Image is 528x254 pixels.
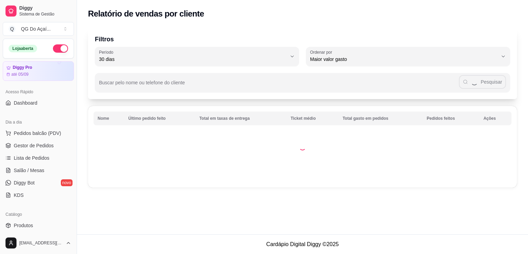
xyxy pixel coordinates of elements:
a: Salão / Mesas [3,165,74,176]
label: Ordenar por [310,49,334,55]
button: [EMAIL_ADDRESS][DOMAIN_NAME] [3,235,74,251]
span: Sistema de Gestão [19,11,71,17]
label: Período [99,49,115,55]
h2: Relatório de vendas por cliente [88,8,204,19]
button: Alterar Status [53,44,68,53]
button: Select a team [3,22,74,36]
a: KDS [3,190,74,201]
div: Catálogo [3,209,74,220]
footer: Cardápio Digital Diggy © 2025 [77,234,528,254]
a: Diggy Proaté 05/09 [3,61,74,81]
span: Dashboard [14,99,37,106]
span: [EMAIL_ADDRESS][DOMAIN_NAME] [19,240,63,246]
span: Diggy Bot [14,179,35,186]
a: Diggy Botnovo [3,177,74,188]
input: Buscar pelo nome ou telefone do cliente [99,82,459,89]
span: 30 dias [99,56,287,63]
div: Loja aberta [9,45,37,52]
div: Acesso Rápido [3,86,74,97]
span: Salão / Mesas [14,167,44,174]
span: Maior valor gasto [310,56,498,63]
span: Gestor de Pedidos [14,142,54,149]
article: até 05/09 [11,72,29,77]
button: Ordenar porMaior valor gasto [306,47,510,66]
a: Produtos [3,220,74,231]
span: Lista de Pedidos [14,155,49,161]
div: Loading [299,144,306,150]
span: Diggy [19,5,71,11]
span: Q [9,25,15,32]
article: Diggy Pro [13,65,32,70]
p: Filtros [95,34,510,44]
span: Produtos [14,222,33,229]
span: KDS [14,192,24,199]
a: Gestor de Pedidos [3,140,74,151]
a: Lista de Pedidos [3,152,74,163]
span: Pedidos balcão (PDV) [14,130,61,137]
a: DiggySistema de Gestão [3,3,74,19]
button: Pedidos balcão (PDV) [3,128,74,139]
div: QG Do Açaí ... [21,25,51,32]
button: Período30 dias [95,47,299,66]
a: Dashboard [3,97,74,108]
div: Dia a dia [3,117,74,128]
